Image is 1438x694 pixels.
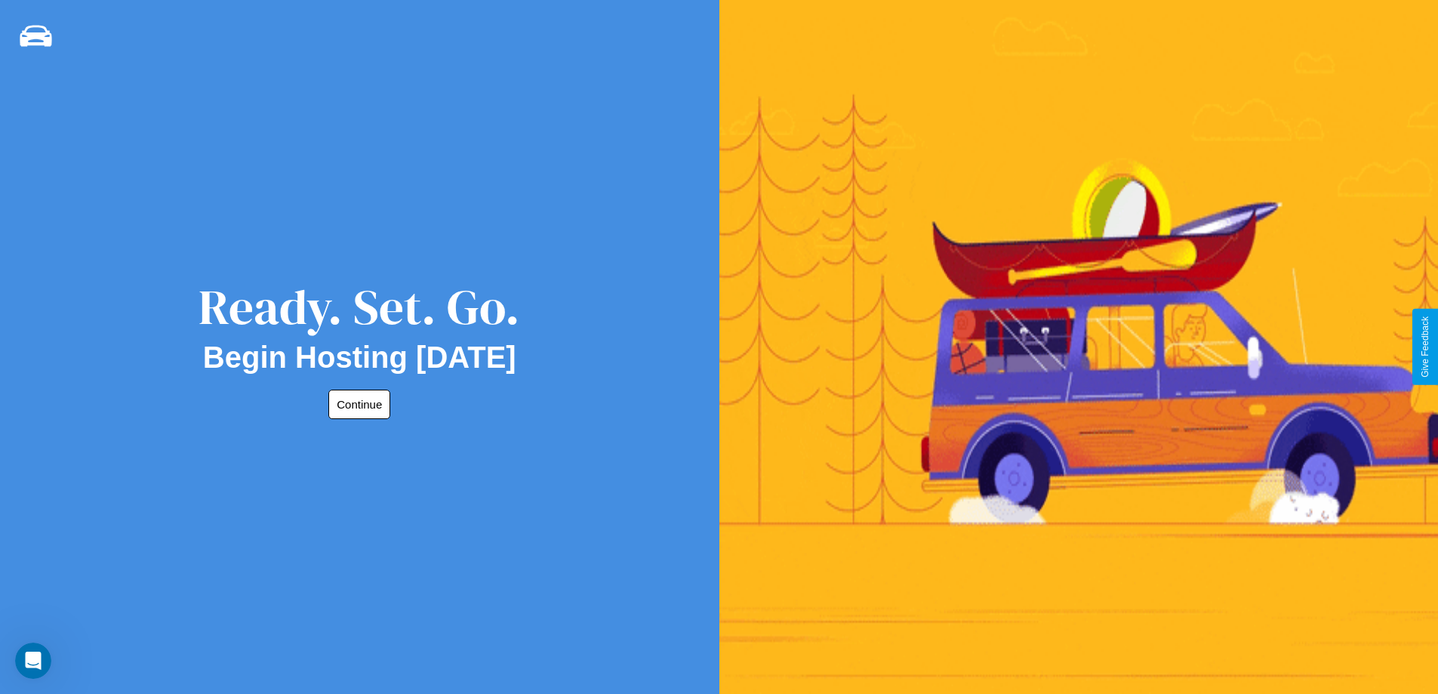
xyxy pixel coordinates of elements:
div: Give Feedback [1420,316,1430,378]
button: Continue [328,390,390,419]
div: Ready. Set. Go. [199,273,520,341]
iframe: Intercom live chat [15,643,51,679]
h2: Begin Hosting [DATE] [203,341,516,375]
